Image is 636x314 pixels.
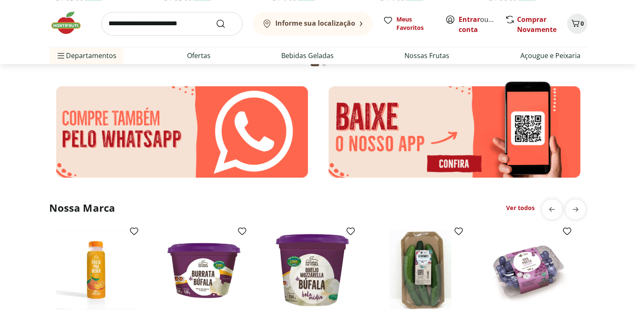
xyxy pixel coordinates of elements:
[56,45,66,66] button: Menu
[489,229,569,309] img: Uva Preta sem Semente Natural da Terra 500g
[49,80,315,184] img: wpp
[281,51,334,61] a: Bebidas Geladas
[49,201,116,214] h2: Nossa Marca
[101,12,243,35] input: search
[56,229,136,309] img: Suco de Laranja Fruta Pra Beber Natural da Terra 250ml
[565,199,586,219] button: next
[56,45,116,66] span: Departamentos
[272,229,352,309] img: Queijo Mozzarela de Búfala Bola Média Natural da Terra 150g
[187,51,211,61] a: Ofertas
[322,80,587,184] img: app
[275,19,355,28] b: Informe sua localização
[383,15,435,32] a: Meus Favoritos
[396,15,435,32] span: Meus Favoritos
[164,229,244,309] img: Queijo Burrata de Búfala Natural da Terra 120g
[459,15,480,24] a: Entrar
[380,229,460,309] img: PEPINO JAPONES ORG HNT 400g
[567,13,587,34] button: Carrinho
[506,203,535,212] a: Ver todos
[216,19,236,29] button: Submit Search
[581,19,584,27] span: 0
[520,51,581,61] a: Açougue e Peixaria
[517,15,557,34] a: Comprar Novamente
[459,15,505,34] a: Criar conta
[542,199,562,219] button: previous
[253,12,373,35] button: Informe sua localização
[404,51,449,61] a: Nossas Frutas
[309,54,321,75] button: Current page from fs-carousel
[321,54,327,75] button: Go to page 2 from fs-carousel
[49,10,91,35] img: Hortifruti
[459,14,496,35] span: ou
